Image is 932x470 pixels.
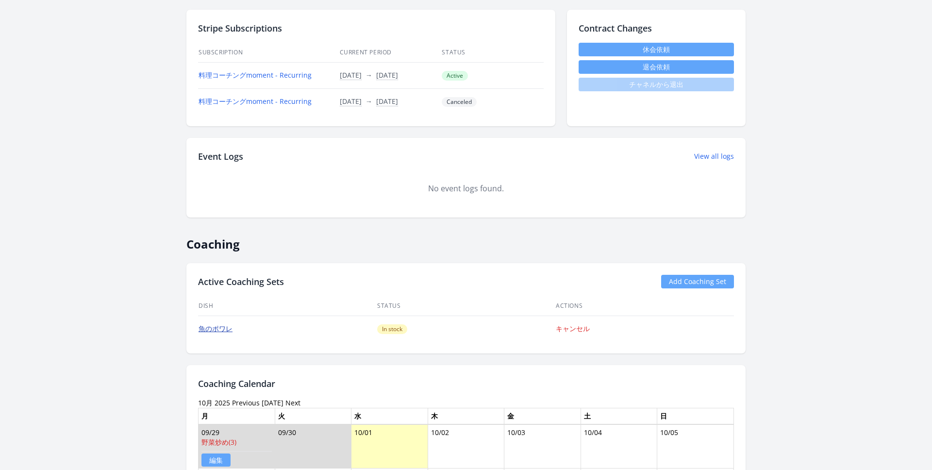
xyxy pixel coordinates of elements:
h2: Stripe Subscriptions [198,21,544,35]
span: → [366,70,372,80]
h2: Coaching [186,229,746,252]
a: View all logs [694,151,734,161]
th: 火 [275,408,351,424]
div: No event logs found. [198,183,734,194]
span: チャネルから退出 [579,78,734,91]
th: 金 [504,408,581,424]
span: Active [442,71,468,81]
th: 土 [581,408,657,424]
h2: Active Coaching Sets [198,275,284,288]
td: 10/03 [504,424,581,469]
th: 水 [351,408,428,424]
button: [DATE] [340,97,362,106]
button: 退会依頼 [579,60,734,74]
a: Next [285,398,300,407]
td: 10/04 [581,424,657,469]
span: In stock [377,324,407,334]
a: Add Coaching Set [661,275,734,288]
th: Status [377,296,555,316]
th: Dish [198,296,377,316]
a: 料理コーチングmoment - Recurring [199,70,312,80]
th: Current Period [339,43,442,63]
h2: Contract Changes [579,21,734,35]
td: 10/01 [351,424,428,469]
a: Previous [232,398,260,407]
a: 野菜炒め(3) [201,437,236,447]
span: Canceled [442,97,477,107]
a: 料理コーチングmoment - Recurring [199,97,312,106]
span: → [366,97,372,106]
h2: Event Logs [198,150,243,163]
a: [DATE] [262,398,283,407]
td: 09/29 [199,424,275,469]
a: キャンセル [556,324,590,333]
th: 日 [657,408,734,424]
th: Actions [555,296,734,316]
th: 月 [199,408,275,424]
td: 09/30 [275,424,351,469]
th: Status [441,43,544,63]
time: 10月 2025 [198,398,230,407]
td: 10/02 [428,424,504,469]
a: 魚のポワレ [199,324,233,333]
a: 編集 [201,453,231,467]
button: [DATE] [340,70,362,80]
button: [DATE] [376,97,398,106]
button: [DATE] [376,70,398,80]
th: 木 [428,408,504,424]
h2: Coaching Calendar [198,377,734,390]
td: 10/05 [657,424,734,469]
a: 休会依頼 [579,43,734,56]
th: Subscription [198,43,339,63]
